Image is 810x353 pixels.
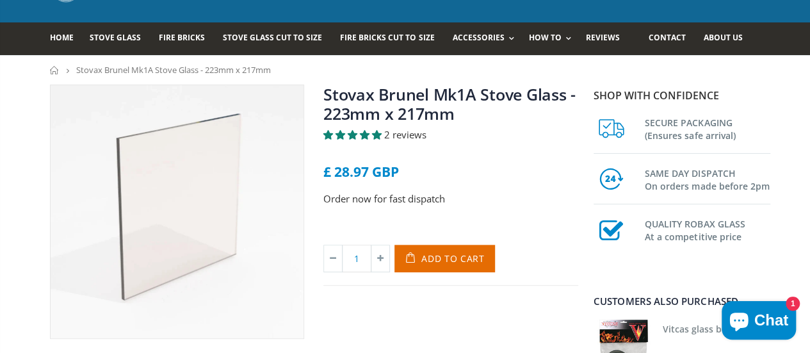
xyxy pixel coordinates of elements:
p: Shop with confidence [594,88,770,103]
span: Contact [648,32,685,43]
span: Stovax Brunel Mk1A Stove Glass - 223mm x 217mm [76,64,271,76]
button: Add to Cart [394,245,495,272]
span: Add to Cart [421,252,485,265]
inbox-online-store-chat: Shopify online store chat [718,301,800,343]
a: Reviews [586,22,629,55]
span: Accessories [452,32,504,43]
span: About us [703,32,742,43]
a: Contact [648,22,695,55]
a: Stovax Brunel Mk1A Stove Glass - 223mm x 217mm [323,83,576,124]
img: squarestoveglass_23ab577c-f3b6-48ab-aa6b-f77536cd33c9_800x_crop_center.webp [51,85,304,339]
a: About us [703,22,752,55]
a: Stove Glass [90,22,150,55]
a: Fire Bricks [159,22,215,55]
span: Fire Bricks Cut To Size [340,32,434,43]
span: How To [529,32,562,43]
span: 2 reviews [384,128,426,141]
span: 5.00 stars [323,128,384,141]
a: Home [50,66,60,74]
a: Home [50,22,83,55]
span: Home [50,32,74,43]
div: Customers also purchased... [594,297,770,306]
a: Accessories [452,22,520,55]
a: Stove Glass Cut To Size [223,22,332,55]
a: Fire Bricks Cut To Size [340,22,444,55]
span: Stove Glass Cut To Size [223,32,322,43]
span: Fire Bricks [159,32,205,43]
p: Order now for fast dispatch [323,192,578,206]
h3: SAME DAY DISPATCH On orders made before 2pm [645,165,770,193]
h3: SECURE PACKAGING (Ensures safe arrival) [645,114,770,142]
a: How To [529,22,578,55]
span: £ 28.97 GBP [323,163,399,181]
h3: QUALITY ROBAX GLASS At a competitive price [645,215,770,243]
span: Reviews [586,32,620,43]
span: Stove Glass [90,32,141,43]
